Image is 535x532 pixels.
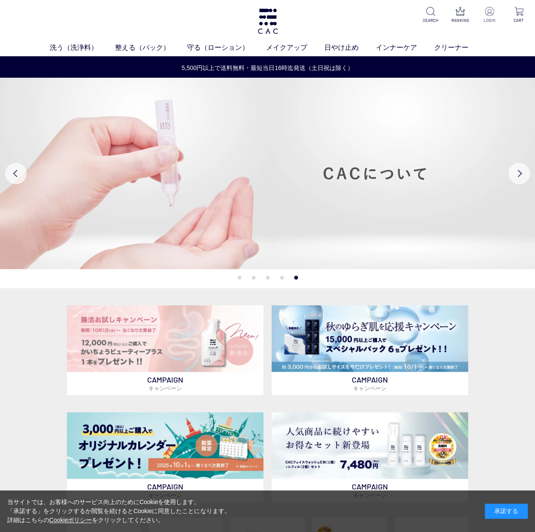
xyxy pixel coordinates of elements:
button: 3 of 5 [266,276,269,280]
p: CAMPAIGN [272,479,468,502]
a: CART [509,7,528,24]
a: インナーケア [376,43,434,53]
div: 承諾する [485,504,528,519]
a: フェイスウォッシュ＋レフィル2個セット フェイスウォッシュ＋レフィル2個セット CAMPAIGNキャンペーン [272,412,468,502]
a: 日やけ止め [324,43,376,53]
p: CAMPAIGN [272,372,468,395]
p: CAMPAIGN [67,479,263,502]
button: 2 of 5 [251,276,255,280]
a: カレンダープレゼント カレンダープレゼント CAMPAIGNキャンペーン [67,412,263,502]
img: カレンダープレゼント [67,412,263,479]
p: LOGIN [480,17,499,24]
a: メイクアップ [266,43,324,53]
a: SEARCH [421,7,440,24]
p: SEARCH [421,17,440,24]
a: 5,500円以上で送料無料・最短当日16時迄発送（土日祝は除く） [0,64,535,73]
img: logo [257,9,279,34]
img: フェイスウォッシュ＋レフィル2個セット [272,412,468,479]
img: スペシャルパックお試しプレゼント [272,305,468,372]
a: Cookieポリシー [49,517,92,523]
button: Next [508,163,530,184]
button: Previous [5,163,27,184]
a: RANKING [450,7,469,24]
button: 1 of 5 [237,276,241,280]
a: 洗う（洗浄料） [50,43,115,53]
a: クリーナー [434,43,486,53]
p: RANKING [450,17,469,24]
p: CART [509,17,528,24]
a: 守る（ローション） [187,43,266,53]
img: 腸活お試しキャンペーン [67,305,263,372]
a: 整える（パック） [115,43,187,53]
a: 腸活お試しキャンペーン 腸活お試しキャンペーン CAMPAIGNキャンペーン [67,305,263,395]
span: キャンペーン [148,385,182,392]
span: キャンペーン [353,385,387,392]
div: 当サイトでは、お客様へのサービス向上のためにCookieを使用します。 「承諾する」をクリックするか閲覧を続けるとCookieに同意したことになります。 詳細はこちらの をクリックしてください。 [7,498,230,525]
a: LOGIN [480,7,499,24]
button: 4 of 5 [280,276,284,280]
a: スペシャルパックお試しプレゼント スペシャルパックお試しプレゼント CAMPAIGNキャンペーン [272,305,468,395]
p: CAMPAIGN [67,372,263,395]
button: 5 of 5 [294,276,298,280]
